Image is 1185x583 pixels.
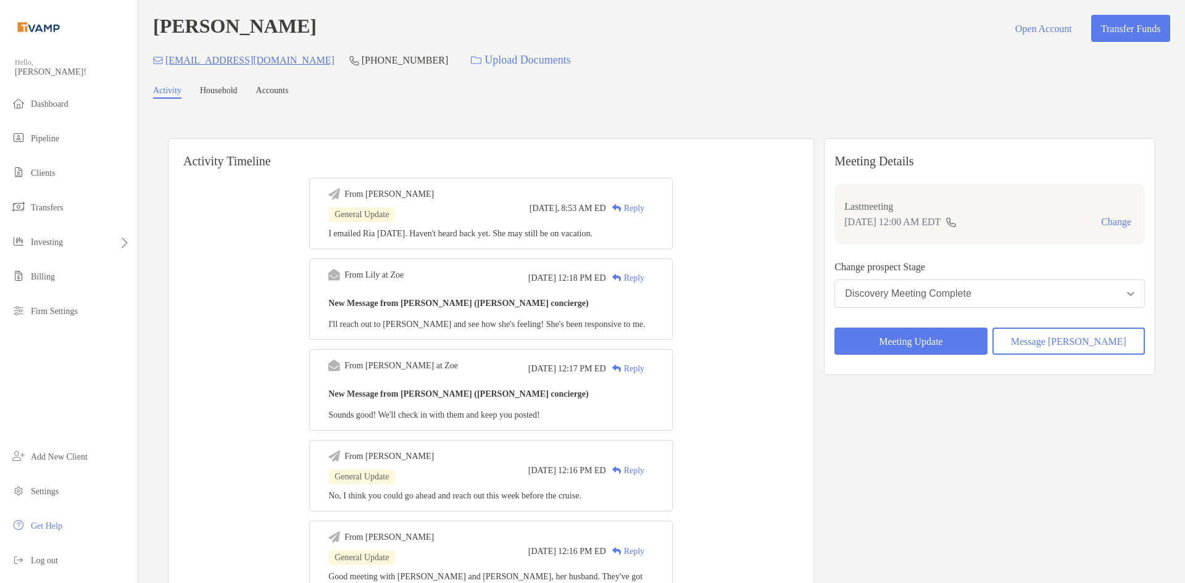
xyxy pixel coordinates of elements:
[11,449,26,463] img: add_new_client icon
[344,270,404,280] div: From Lily at Zoe
[165,52,335,68] p: [EMAIL_ADDRESS][DOMAIN_NAME]
[530,204,560,213] span: [DATE],
[606,202,644,215] div: Reply
[612,547,622,555] img: Reply icon
[558,364,606,374] span: 12:17 PM ED
[845,288,971,299] div: Discovery Meeting Complete
[328,469,395,484] div: General Update
[834,259,1145,275] p: Change prospect Stage
[11,483,26,498] img: settings icon
[328,299,589,308] b: New Message from [PERSON_NAME] ([PERSON_NAME] concierge)
[328,531,340,543] img: Event icon
[844,214,941,229] p: [DATE] 12:00 AM EDT
[168,139,813,168] h6: Activity Timeline
[558,547,606,556] span: 12:16 PM ED
[153,15,317,42] h4: [PERSON_NAME]
[328,320,645,329] span: I'll reach out to [PERSON_NAME] and see how she's feeling! She's been responsive to me.
[328,550,395,565] div: General Update
[344,189,434,199] div: From [PERSON_NAME]
[349,56,359,65] img: Phone Icon
[471,56,481,65] img: button icon
[606,362,644,375] div: Reply
[834,154,1145,169] p: Meeting Details
[256,86,289,99] a: Accounts
[31,272,55,281] span: Billing
[328,269,340,281] img: Event icon
[844,199,1135,214] p: Last meeting
[528,547,556,556] span: [DATE]
[328,389,589,399] b: New Message from [PERSON_NAME] ([PERSON_NAME] concierge)
[15,5,62,49] img: Zoe Logo
[31,521,62,531] span: Get Help
[328,450,340,462] img: Event icon
[11,165,26,180] img: clients icon
[11,303,26,318] img: firm-settings icon
[11,199,26,214] img: transfers icon
[15,67,130,77] span: [PERSON_NAME]!
[344,361,458,371] div: From [PERSON_NAME] at Zoe
[328,360,340,371] img: Event icon
[528,466,556,476] span: [DATE]
[558,466,606,476] span: 12:16 PM ED
[612,274,622,282] img: Reply icon
[328,207,395,222] div: General Update
[11,268,26,283] img: billing icon
[606,545,644,558] div: Reply
[606,464,644,477] div: Reply
[558,273,606,283] span: 12:18 PM ED
[31,556,58,565] span: Log out
[834,279,1145,308] button: Discovery Meeting Complete
[1127,292,1134,296] img: Open dropdown arrow
[31,452,88,461] span: Add New Client
[612,466,622,474] img: Reply icon
[606,271,644,284] div: Reply
[344,452,434,461] div: From [PERSON_NAME]
[528,364,556,374] span: [DATE]
[11,130,26,145] img: pipeline icon
[1091,15,1170,42] button: Transfer Funds
[362,52,448,68] p: [PHONE_NUMBER]
[11,234,26,249] img: investing icon
[31,203,63,212] span: Transfers
[946,217,957,227] img: communication type
[31,307,78,316] span: Firm Settings
[328,229,592,238] span: I emailed Ria [DATE]. Haven't heard back yet. She may still be on vacation.
[463,47,578,73] a: Upload Documents
[31,134,59,143] span: Pipeline
[153,57,163,64] img: Email Icon
[328,188,340,200] img: Event icon
[344,532,434,542] div: From [PERSON_NAME]
[612,204,622,212] img: Reply icon
[328,491,581,500] span: No, I think you could go ahead and reach out this week before the cruise.
[11,96,26,110] img: dashboard icon
[31,487,59,496] span: Settings
[11,552,26,567] img: logout icon
[1097,216,1135,228] button: Change
[612,365,622,373] img: Reply icon
[200,86,238,99] a: Household
[992,328,1145,355] button: Message [PERSON_NAME]
[153,86,181,99] a: Activity
[31,238,63,247] span: Investing
[1005,15,1081,42] button: Open Account
[31,99,69,109] span: Dashboard
[561,204,605,213] span: 8:53 AM ED
[11,518,26,532] img: get-help icon
[31,168,56,178] span: Clients
[834,328,987,355] button: Meeting Update
[528,273,556,283] span: [DATE]
[328,410,540,420] span: Sounds good! We'll check in with them and keep you posted!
